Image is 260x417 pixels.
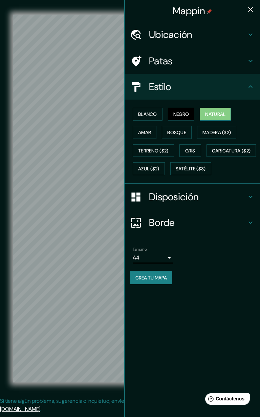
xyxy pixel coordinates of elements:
font: Disposición [149,190,199,203]
button: Crea tu mapa [130,271,172,284]
img: pin-icon.png [207,9,212,14]
font: Mappin [173,4,205,17]
div: Estilo [125,74,260,100]
div: Borde [125,210,260,235]
font: Ubicación [149,28,193,41]
font: Natural [205,111,225,117]
button: Satélite ($3) [170,162,211,175]
font: Madera ($2) [202,129,231,135]
button: Madera ($2) [197,126,236,139]
font: Patas [149,55,173,67]
button: Terreno ($2) [133,144,174,157]
div: Patas [125,48,260,74]
div: Ubicación [125,22,260,47]
button: Azul ($2) [133,162,165,175]
font: . [40,405,41,413]
font: Gris [185,148,195,154]
div: A4 [133,252,173,263]
font: A4 [133,254,139,261]
button: Negro [168,108,195,121]
button: Caricatura ($2) [207,144,256,157]
font: Satélite ($3) [176,166,206,172]
font: Bosque [167,129,186,135]
div: Disposición [125,184,260,210]
button: Amar [133,126,156,139]
font: Borde [149,216,175,229]
button: Blanco [133,108,162,121]
canvas: Mapa [13,15,247,382]
font: Negro [173,111,189,117]
font: Caricatura ($2) [212,148,251,154]
font: Azul ($2) [138,166,159,172]
font: Tamaño [133,247,147,252]
font: Blanco [138,111,157,117]
font: Terreno ($2) [138,148,169,154]
button: Bosque [162,126,192,139]
font: Estilo [149,80,171,93]
font: Amar [138,129,151,135]
button: Gris [179,144,201,157]
iframe: Lanzador de widgets de ayuda [200,391,253,410]
font: Crea tu mapa [135,275,167,281]
button: Natural [200,108,231,121]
